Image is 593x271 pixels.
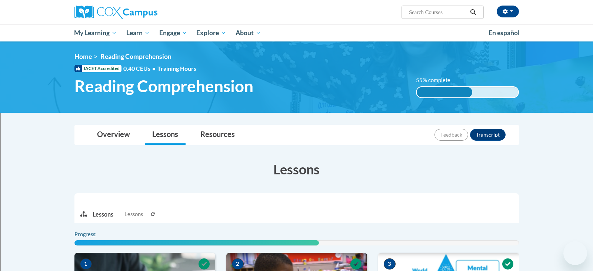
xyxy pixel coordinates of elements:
div: Main menu [63,24,530,41]
span: Engage [159,29,187,37]
a: En español [484,25,524,41]
a: Cox Campus [74,6,215,19]
a: Learn [121,24,154,41]
span: Training Hours [157,65,196,72]
a: Explore [191,24,231,41]
a: Engage [154,24,192,41]
a: About [231,24,266,41]
span: My Learning [74,29,117,37]
img: Cox Campus [74,6,157,19]
a: Home [74,53,92,60]
span: En español [489,29,520,37]
a: My Learning [70,24,122,41]
button: Account Settings [497,6,519,17]
span: Learn [126,29,150,37]
span: Reading Comprehension [74,76,253,96]
span: • [152,65,156,72]
button: Search [467,8,479,17]
span: About [236,29,261,37]
span: Explore [196,29,226,37]
input: Search Courses [408,8,467,17]
span: IACET Accredited [74,65,121,72]
span: Reading Comprehension [100,53,171,60]
label: 55% complete [416,76,459,84]
iframe: Button to launch messaging window [563,241,587,265]
span: 0.40 CEUs [123,64,157,73]
div: 55% complete [417,87,472,97]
